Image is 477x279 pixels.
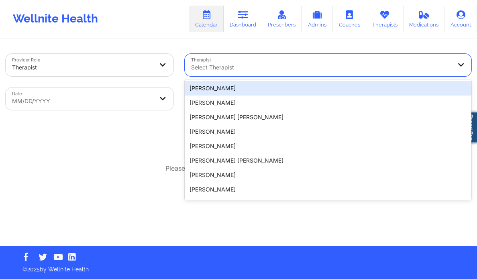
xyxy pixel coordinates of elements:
p: © 2025 by Wellnite Health [17,260,460,273]
a: Dashboard [224,6,262,32]
div: [PERSON_NAME] [185,139,472,153]
div: [PERSON_NAME] [PERSON_NAME] [185,110,472,124]
a: Medications [404,6,445,32]
p: Please select a date range to view appointments [165,164,312,173]
a: Prescribers [262,6,302,32]
div: [PERSON_NAME] [185,168,472,182]
div: [PERSON_NAME] [PERSON_NAME] [185,153,472,168]
a: Account [444,6,477,32]
div: [PERSON_NAME] [185,182,472,197]
a: Therapists [366,6,404,32]
div: [PERSON_NAME] [PERSON_NAME] [185,197,472,211]
div: [PERSON_NAME] [185,124,472,139]
div: [PERSON_NAME] [185,96,472,110]
a: Coaches [333,6,366,32]
div: [PERSON_NAME] [185,81,472,96]
a: Admins [302,6,333,32]
a: Calendar [189,6,224,32]
div: Therapist [12,59,153,76]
